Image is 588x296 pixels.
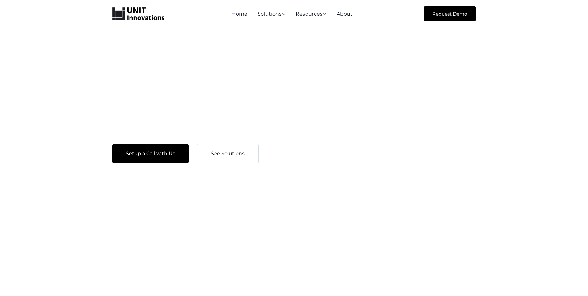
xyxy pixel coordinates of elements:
[296,11,327,17] div: Resources
[258,11,286,17] div: Solutions
[282,11,286,16] span: 
[323,11,327,16] span: 
[296,11,327,17] div: Resources
[197,144,259,163] a: See Solutions
[232,11,247,17] a: Home
[424,6,476,21] a: Request Demo
[112,7,164,20] a: home
[337,11,353,17] a: About
[112,144,189,163] a: Setup a Call with Us
[258,11,286,17] div: Solutions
